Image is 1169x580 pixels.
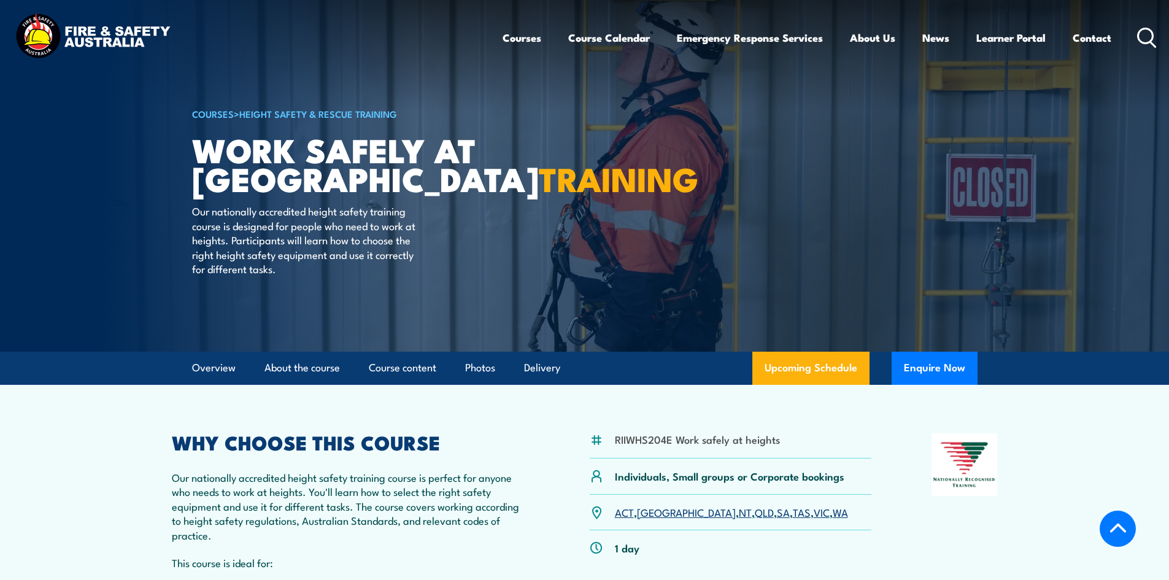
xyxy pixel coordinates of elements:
p: Individuals, Small groups or Corporate bookings [615,469,844,483]
a: WA [833,505,848,519]
a: Overview [192,352,236,384]
h1: Work Safely at [GEOGRAPHIC_DATA] [192,135,495,192]
p: This course is ideal for: [172,555,530,570]
a: NT [739,505,752,519]
a: SA [777,505,790,519]
a: COURSES [192,107,234,120]
a: Course content [369,352,436,384]
a: Delivery [524,352,560,384]
a: ACT [615,505,634,519]
button: Enquire Now [892,352,978,385]
a: VIC [814,505,830,519]
a: About Us [850,21,895,54]
a: Courses [503,21,541,54]
a: Photos [465,352,495,384]
a: Learner Portal [976,21,1046,54]
a: Height Safety & Rescue Training [239,107,397,120]
a: TAS [793,505,811,519]
strong: TRAINING [539,152,698,203]
a: [GEOGRAPHIC_DATA] [637,505,736,519]
a: Course Calendar [568,21,650,54]
li: RIIWHS204E Work safely at heights [615,432,780,446]
h6: > [192,106,495,121]
p: , , , , , , , [615,505,848,519]
p: 1 day [615,541,639,555]
a: Upcoming Schedule [752,352,870,385]
a: News [922,21,949,54]
a: About the course [264,352,340,384]
a: Contact [1073,21,1111,54]
p: Our nationally accredited height safety training course is perfect for anyone who needs to work a... [172,470,530,542]
h2: WHY CHOOSE THIS COURSE [172,433,530,450]
p: Our nationally accredited height safety training course is designed for people who need to work a... [192,204,416,276]
a: QLD [755,505,774,519]
a: Emergency Response Services [677,21,823,54]
img: Nationally Recognised Training logo. [932,433,998,496]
